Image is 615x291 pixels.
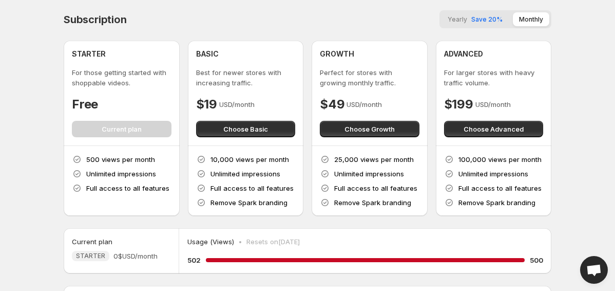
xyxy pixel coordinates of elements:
p: USD/month [347,99,382,110]
span: Choose Growth [344,124,395,134]
span: 0$ USD/month [113,251,158,261]
p: 500 views per month [86,154,155,165]
p: Usage (Views) [187,237,234,247]
button: Choose Basic [196,121,296,137]
button: Monthly [513,12,549,26]
button: Choose Advanced [444,121,544,137]
h4: ADVANCED [444,49,483,59]
p: Best for newer stores with increasing traffic. [196,67,296,88]
span: Choose Basic [223,124,268,134]
p: USD/month [219,99,255,110]
p: • [238,237,242,247]
span: Save 20% [471,15,503,23]
p: 100,000 views per month [458,154,542,165]
p: Perfect for stores with growing monthly traffic. [320,67,419,88]
button: Choose Growth [320,121,419,137]
p: Full access to all features [334,183,417,193]
h5: 500 [530,255,543,265]
h5: 502 [187,255,201,265]
p: Remove Spark branding [334,197,411,208]
span: Yearly [448,15,467,23]
button: YearlySave 20% [441,12,509,26]
p: Full access to all features [210,183,294,193]
h4: STARTER [72,49,106,59]
p: Unlimited impressions [86,169,156,179]
p: USD/month [475,99,511,110]
h4: $199 [444,96,473,113]
div: Open chat [580,256,608,284]
p: For larger stores with heavy traffic volume. [444,67,544,88]
h4: $49 [320,96,344,113]
h5: Current plan [72,237,112,247]
span: Choose Advanced [464,124,524,134]
p: Resets on [DATE] [246,237,300,247]
p: Full access to all features [458,183,542,193]
p: Unlimited impressions [458,169,528,179]
h4: Free [72,96,98,113]
p: 10,000 views per month [210,154,289,165]
p: Full access to all features [86,183,169,193]
h4: BASIC [196,49,219,59]
h4: $19 [196,96,217,113]
span: STARTER [76,252,105,260]
p: For those getting started with shoppable videos. [72,67,171,88]
p: 25,000 views per month [334,154,414,165]
p: Remove Spark branding [458,197,535,208]
p: Unlimited impressions [334,169,404,179]
h4: GROWTH [320,49,354,59]
p: Unlimited impressions [210,169,280,179]
p: Remove Spark branding [210,197,287,208]
h4: Subscription [64,13,127,26]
